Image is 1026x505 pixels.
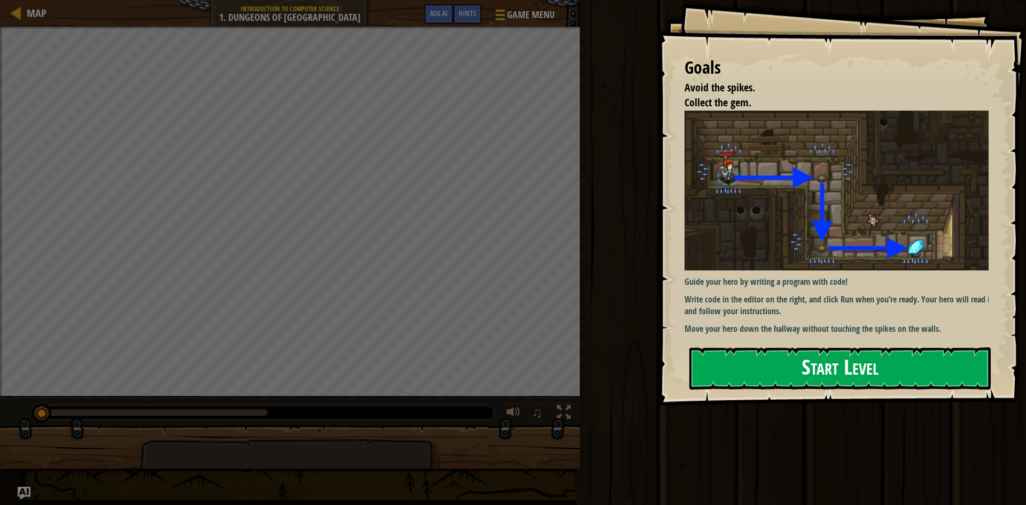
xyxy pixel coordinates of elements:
li: Avoid the spikes. [671,80,986,96]
span: ♫ [532,405,542,421]
span: Game Menu [507,8,555,22]
p: Write code in the editor on the right, and click Run when you’re ready. Your hero will read it an... [685,293,997,318]
button: Start Level [689,347,991,390]
button: Adjust volume [503,403,524,425]
span: Map [27,6,46,20]
button: ♫ [530,403,548,425]
span: Collect the gem. [685,95,751,110]
span: Hints [458,8,476,18]
button: Game Menu [487,4,561,29]
p: Move your hero down the hallway without touching the spikes on the walls. [685,323,997,335]
div: Goals [685,56,989,80]
p: Guide your hero by writing a program with code! [685,276,997,288]
img: Dungeons of kithgard [685,111,997,270]
span: Ask AI [430,8,448,18]
span: Avoid the spikes. [685,80,755,95]
button: Ask AI [424,4,453,24]
button: Ask AI [18,487,30,500]
a: Map [21,6,46,20]
button: Toggle fullscreen [553,403,574,425]
li: Collect the gem. [671,95,986,111]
